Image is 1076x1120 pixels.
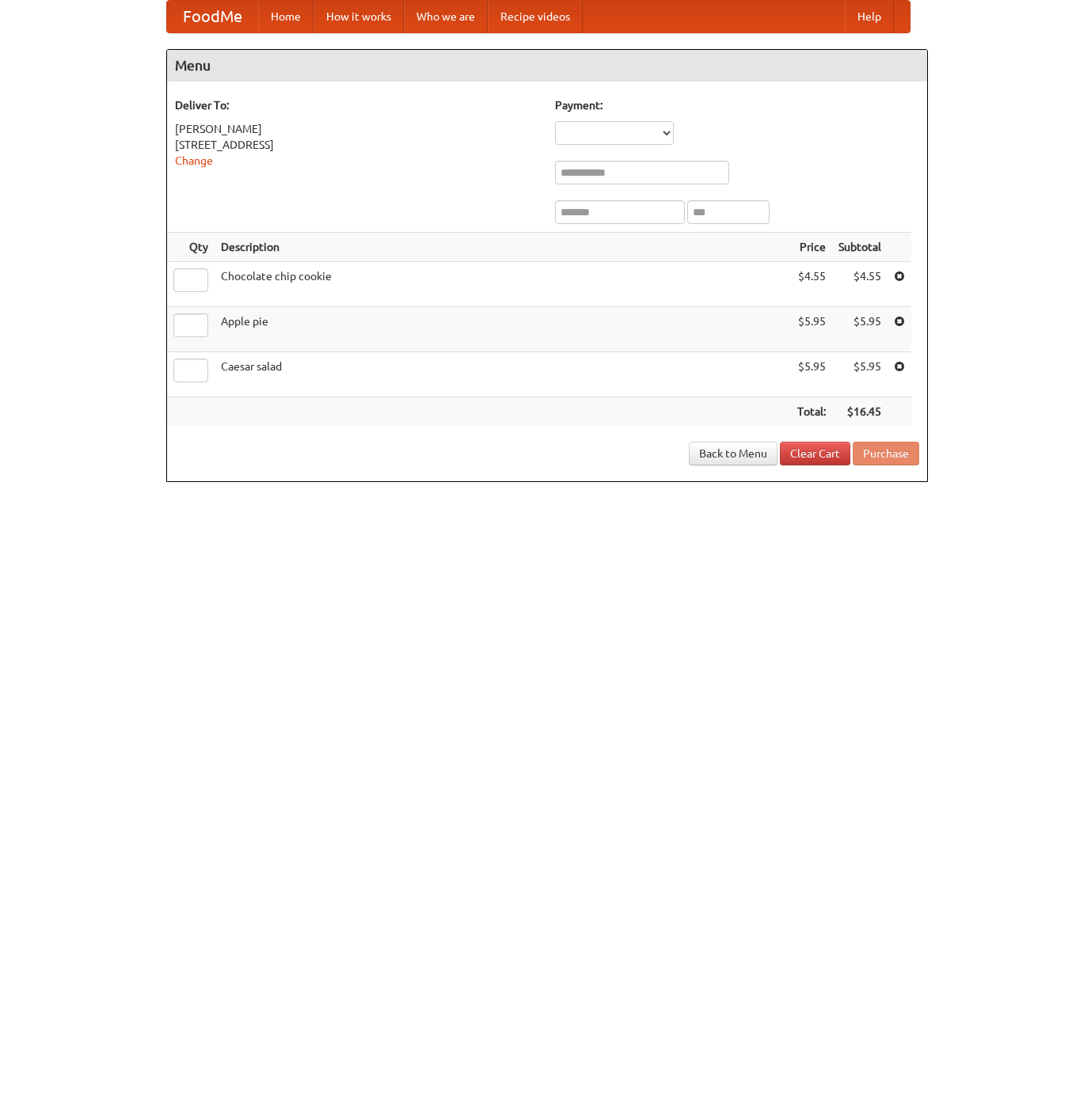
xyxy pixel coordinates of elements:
[791,397,832,427] th: Total:
[791,262,832,307] td: $4.55
[845,1,894,32] a: Help
[791,233,832,262] th: Price
[314,1,404,32] a: How it works
[404,1,488,32] a: Who we are
[258,1,314,32] a: Home
[780,442,850,465] a: Clear Cart
[215,352,791,397] td: Caesar salad
[832,352,888,397] td: $5.95
[215,307,791,352] td: Apple pie
[215,262,791,307] td: Chocolate chip cookie
[175,154,213,167] a: Change
[689,442,778,465] a: Back to Menu
[167,1,258,32] a: FoodMe
[791,307,832,352] td: $5.95
[832,397,888,427] th: $16.45
[175,137,539,153] div: [STREET_ADDRESS]
[832,233,888,262] th: Subtotal
[832,262,888,307] td: $4.55
[167,50,927,82] h4: Menu
[853,442,919,465] button: Purchase
[167,233,215,262] th: Qty
[832,307,888,352] td: $5.95
[791,352,832,397] td: $5.95
[488,1,583,32] a: Recipe videos
[175,97,539,113] h5: Deliver To:
[215,233,791,262] th: Description
[555,97,919,113] h5: Payment:
[175,121,539,137] div: [PERSON_NAME]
